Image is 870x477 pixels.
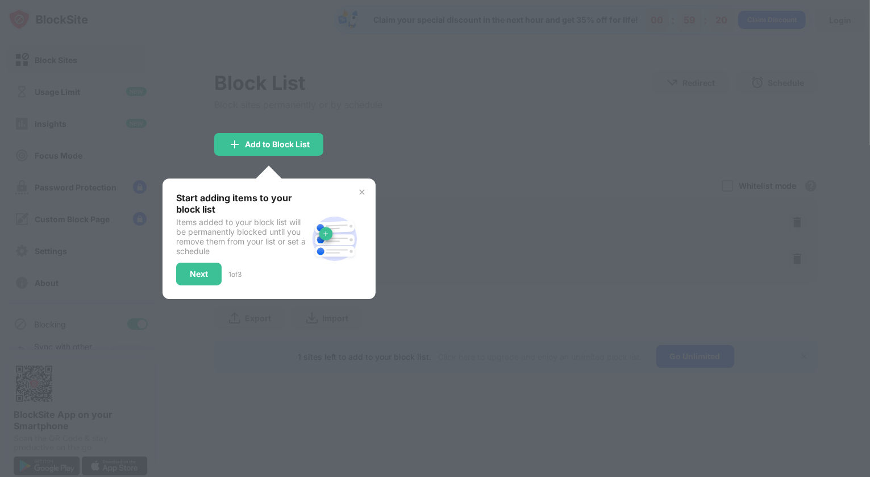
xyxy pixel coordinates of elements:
[245,140,310,149] div: Add to Block List
[176,217,307,256] div: Items added to your block list will be permanently blocked until you remove them from your list o...
[307,211,362,266] img: block-site.svg
[357,188,367,197] img: x-button.svg
[190,269,208,279] div: Next
[228,270,242,279] div: 1 of 3
[176,192,307,215] div: Start adding items to your block list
